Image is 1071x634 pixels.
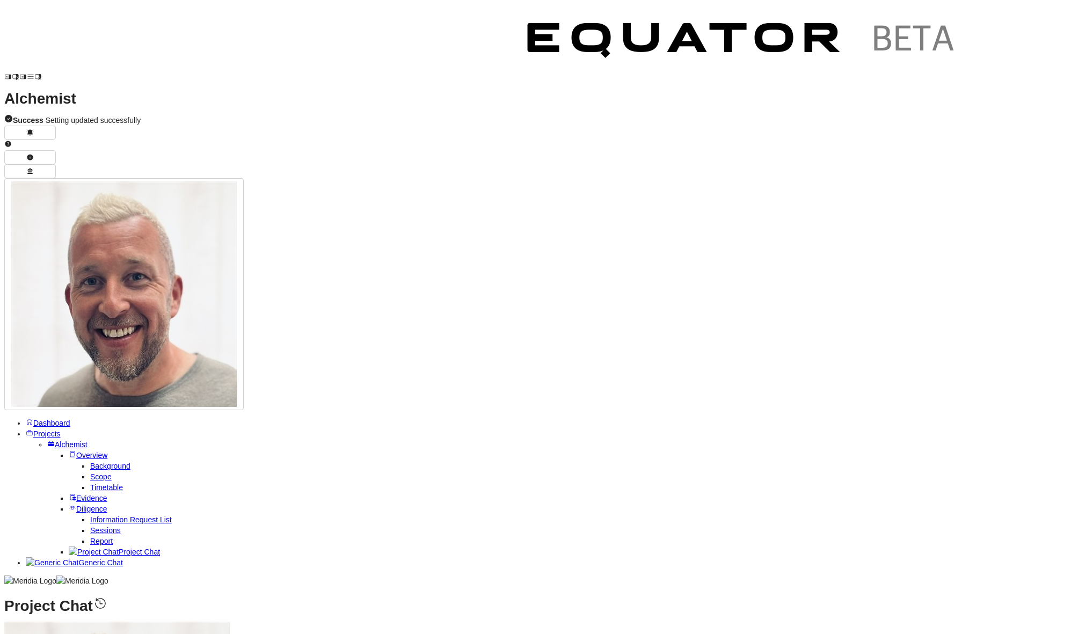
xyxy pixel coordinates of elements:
[90,515,172,524] a: Information Request List
[26,558,123,567] a: Generic ChatGeneric Chat
[4,93,1067,104] h1: Alchemist
[90,472,112,481] a: Scope
[69,548,160,556] a: Project ChatProject Chat
[69,505,107,513] a: Diligence
[42,4,509,81] img: Customer Logo
[76,451,107,460] span: Overview
[11,181,237,407] img: Profile Icon
[69,451,107,460] a: Overview
[26,429,61,438] a: Projects
[90,526,121,535] a: Sessions
[119,548,160,556] span: Project Chat
[56,575,108,586] img: Meridia Logo
[47,440,88,449] a: Alchemist
[76,505,107,513] span: Diligence
[26,557,78,568] img: Generic Chat
[4,596,1067,611] h1: Project Chat
[90,537,113,545] a: Report
[69,546,119,557] img: Project Chat
[509,4,976,81] img: Customer Logo
[33,429,61,438] span: Projects
[78,558,122,567] span: Generic Chat
[4,575,56,586] img: Meridia Logo
[13,116,43,125] strong: Success
[69,494,107,502] a: Evidence
[33,419,70,427] span: Dashboard
[90,462,130,470] a: Background
[76,494,107,502] span: Evidence
[90,483,123,492] a: Timetable
[26,419,70,427] a: Dashboard
[55,440,88,449] span: Alchemist
[13,116,141,125] span: Setting updated successfully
